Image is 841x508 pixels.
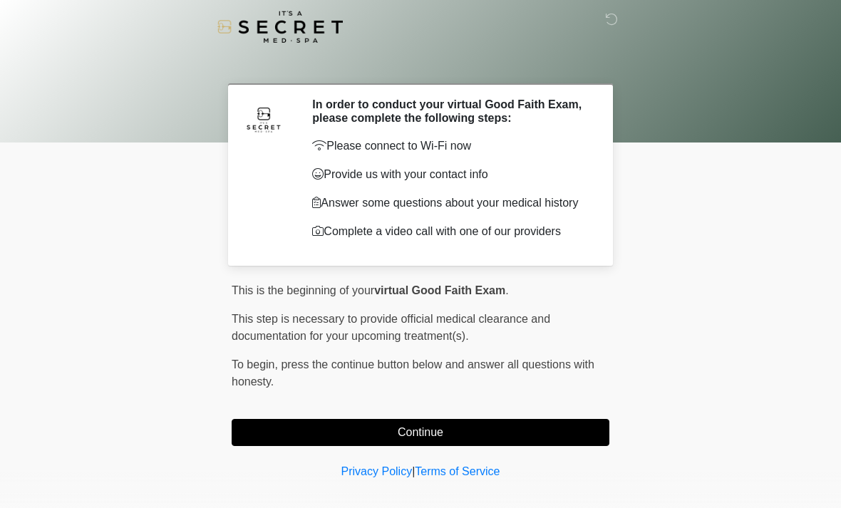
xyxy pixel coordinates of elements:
span: This step is necessary to provide official medical clearance and documentation for your upcoming ... [232,313,550,342]
span: To begin, [232,358,281,370]
span: This is the beginning of your [232,284,374,296]
p: Answer some questions about your medical history [312,195,588,212]
span: press the continue button below and answer all questions with honesty. [232,358,594,388]
button: Continue [232,419,609,446]
a: Privacy Policy [341,465,413,477]
p: Please connect to Wi-Fi now [312,138,588,155]
span: . [505,284,508,296]
img: Agent Avatar [242,98,285,140]
img: It's A Secret Med Spa Logo [217,11,343,43]
h2: In order to conduct your virtual Good Faith Exam, please complete the following steps: [312,98,588,125]
h1: ‎ ‎ [221,51,620,78]
p: Provide us with your contact info [312,166,588,183]
a: | [412,465,415,477]
p: Complete a video call with one of our providers [312,223,588,240]
a: Terms of Service [415,465,500,477]
strong: virtual Good Faith Exam [374,284,505,296]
